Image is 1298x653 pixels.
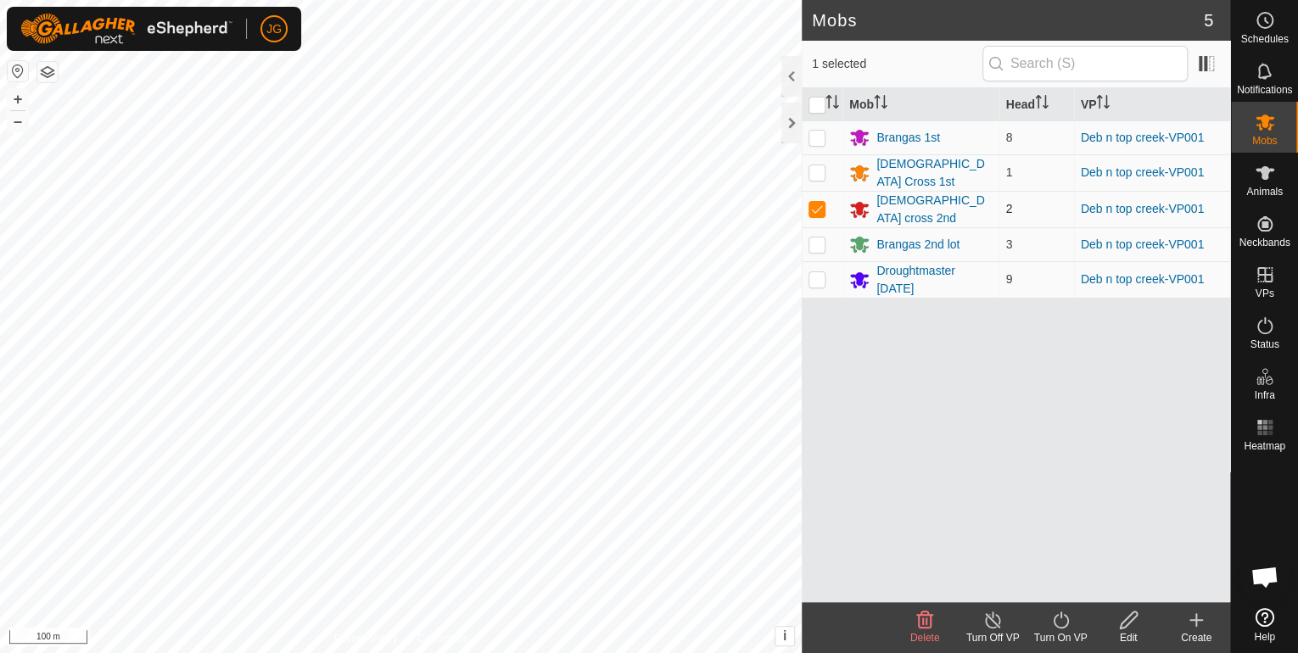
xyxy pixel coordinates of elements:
[1074,88,1230,121] th: VP
[1081,131,1205,144] a: Deb n top creek-VP001
[1240,34,1288,44] span: Schedules
[1252,136,1277,146] span: Mobs
[1254,632,1275,642] span: Help
[1096,98,1110,111] p-sorticon: Activate to sort
[876,155,992,191] div: [DEMOGRAPHIC_DATA] Cross 1st
[812,10,1204,31] h2: Mobs
[783,628,786,643] span: i
[1081,272,1205,286] a: Deb n top creek-VP001
[982,46,1188,81] input: Search (S)
[825,98,839,111] p-sorticon: Activate to sort
[876,236,960,254] div: Brangas 2nd lot
[876,129,940,147] div: Brangas 1st
[842,88,999,121] th: Mob
[8,111,28,131] button: –
[8,61,28,81] button: Reset Map
[1006,272,1013,286] span: 9
[874,98,887,111] p-sorticon: Activate to sort
[775,627,794,645] button: i
[1006,237,1013,251] span: 3
[1237,85,1292,95] span: Notifications
[1255,288,1273,299] span: VPs
[417,631,467,646] a: Contact Us
[1244,441,1285,451] span: Heatmap
[1239,551,1290,602] div: Open chat
[1162,630,1230,645] div: Create
[1081,202,1205,215] a: Deb n top creek-VP001
[20,14,232,44] img: Gallagher Logo
[1035,98,1049,111] p-sorticon: Activate to sort
[1254,390,1274,400] span: Infra
[1081,165,1205,179] a: Deb n top creek-VP001
[1231,601,1298,649] a: Help
[1246,187,1283,197] span: Animals
[1250,339,1278,349] span: Status
[1027,630,1094,645] div: Turn On VP
[8,89,28,109] button: +
[1006,165,1013,179] span: 1
[1239,237,1290,248] span: Neckbands
[999,88,1074,121] th: Head
[876,192,992,227] div: [DEMOGRAPHIC_DATA] cross 2nd
[1204,8,1213,33] span: 5
[959,630,1027,645] div: Turn Off VP
[266,20,282,38] span: JG
[1006,202,1013,215] span: 2
[910,632,940,644] span: Delete
[1081,237,1205,251] a: Deb n top creek-VP001
[876,262,992,298] div: Droughtmaster [DATE]
[334,631,398,646] a: Privacy Policy
[812,55,982,73] span: 1 selected
[1006,131,1013,144] span: 8
[1094,630,1162,645] div: Edit
[37,62,58,82] button: Map Layers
